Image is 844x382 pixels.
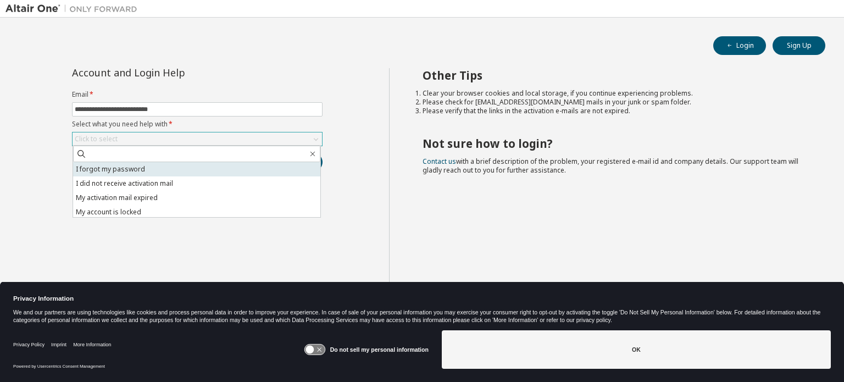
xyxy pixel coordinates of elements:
li: Please verify that the links in the activation e-mails are not expired. [423,107,806,115]
li: I forgot my password [73,162,320,176]
img: Altair One [5,3,143,14]
li: Clear your browser cookies and local storage, if you continue experiencing problems. [423,89,806,98]
button: Login [713,36,766,55]
div: Click to select [75,135,118,143]
label: Email [72,90,323,99]
div: Account and Login Help [72,68,273,77]
li: Please check for [EMAIL_ADDRESS][DOMAIN_NAME] mails in your junk or spam folder. [423,98,806,107]
button: Sign Up [773,36,825,55]
h2: Other Tips [423,68,806,82]
h2: Not sure how to login? [423,136,806,151]
label: Select what you need help with [72,120,323,129]
a: Contact us [423,157,456,166]
div: Click to select [73,132,322,146]
span: with a brief description of the problem, your registered e-mail id and company details. Our suppo... [423,157,798,175]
